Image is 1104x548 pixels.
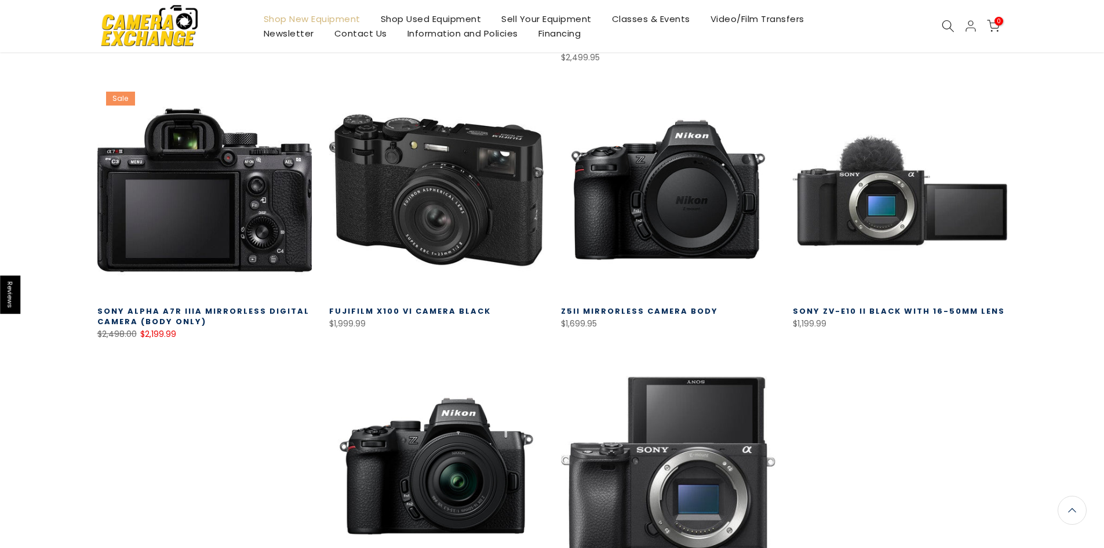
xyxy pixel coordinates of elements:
ins: $2,199.99 [140,327,176,342]
a: 0 [987,20,1000,32]
a: Back to the top [1058,496,1087,525]
a: Video/Film Transfers [700,12,814,26]
a: Shop New Equipment [253,12,370,26]
span: 0 [994,17,1003,26]
a: Shop Used Equipment [370,12,491,26]
div: $1,199.99 [793,317,1007,331]
a: Sell Your Equipment [491,12,602,26]
div: $1,999.99 [329,317,544,331]
a: Newsletter [253,26,324,41]
a: Financing [528,26,591,41]
a: Fujifilm X100 VI Camera Black [329,306,491,317]
div: $2,499.95 [561,50,775,65]
div: $1,699.95 [561,317,775,331]
a: Sony Alpha a7R IIIa Mirrorless Digital Camera (Body Only) [97,306,309,327]
a: Sony ZV-E10 II Black with 16-50mm Lens [793,306,1005,317]
a: Information and Policies [397,26,528,41]
del: $2,498.00 [97,328,137,340]
a: Contact Us [324,26,397,41]
a: Z5II Mirrorless Camera Body [561,306,718,317]
a: Classes & Events [602,12,700,26]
